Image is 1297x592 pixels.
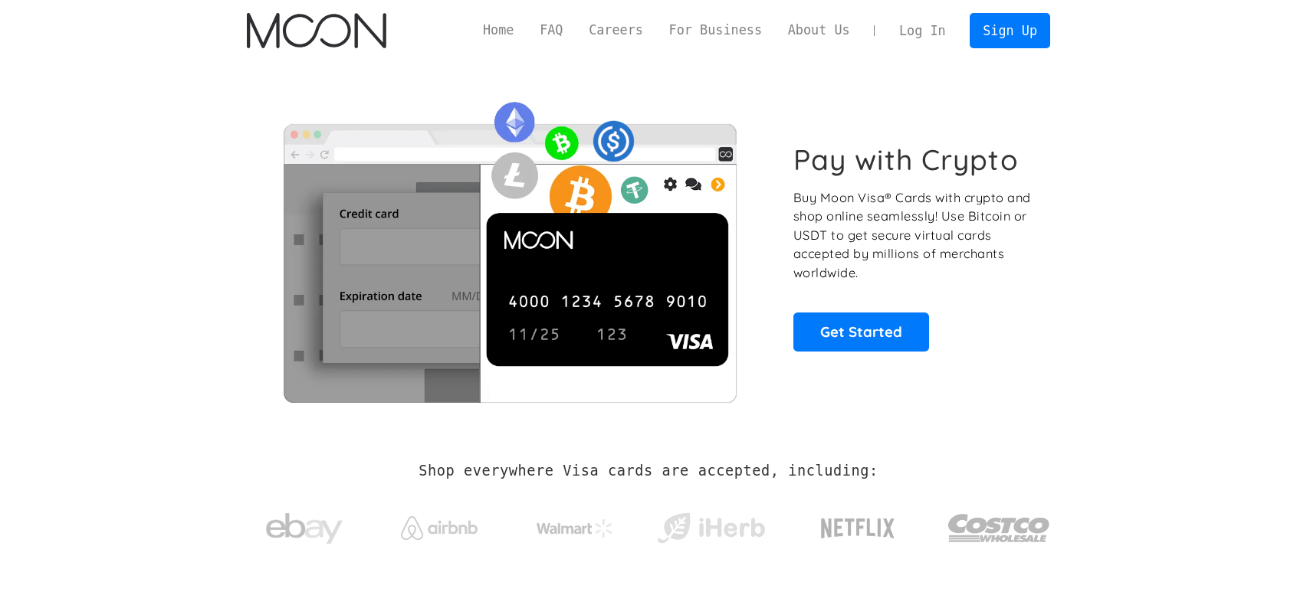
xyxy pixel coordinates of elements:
a: Get Started [793,312,929,351]
h1: Pay with Crypto [793,142,1019,177]
a: ebay [247,489,361,561]
h2: Shop everywhere Visa cards are accepted, including: [419,463,878,479]
a: Log In [886,14,958,47]
img: ebay [266,505,343,553]
img: Walmart [537,519,613,538]
img: iHerb [654,509,768,548]
img: Costco [947,499,1050,557]
a: Careers [576,21,655,40]
img: Airbnb [401,516,478,540]
a: FAQ [527,21,576,40]
a: Netflix [790,494,927,555]
img: Moon Cards let you spend your crypto anywhere Visa is accepted. [247,91,772,402]
a: About Us [775,21,863,40]
img: Netflix [819,509,896,548]
img: Moon Logo [247,13,386,48]
a: Costco [947,484,1050,564]
a: Airbnb [383,501,497,548]
a: Walmart [518,504,632,545]
a: Sign Up [970,13,1049,47]
p: Buy Moon Visa® Cards with crypto and shop online seamlessly! Use Bitcoin or USDT to get secure vi... [793,188,1033,283]
a: iHerb [654,493,768,556]
a: Home [470,21,527,40]
a: For Business [656,21,775,40]
a: home [247,13,386,48]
